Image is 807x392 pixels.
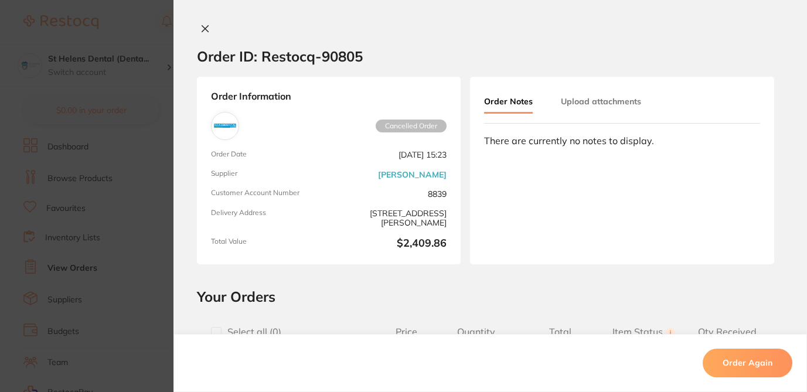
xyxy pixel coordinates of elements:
[333,209,447,228] span: [STREET_ADDRESS][PERSON_NAME]
[333,150,447,160] span: [DATE] 15:23
[561,91,641,112] button: Upload attachments
[214,115,236,137] img: Adam Dental
[379,326,434,338] span: Price
[602,326,686,338] span: Item Status
[197,288,784,305] h2: Your Orders
[333,189,447,199] span: 8839
[686,326,769,338] span: Qty Received
[211,189,324,199] span: Customer Account Number
[518,326,602,338] span: Total
[484,135,760,146] div: There are currently no notes to display.
[333,237,447,250] b: $2,409.86
[703,349,792,377] button: Order Again
[376,120,447,132] span: Cancelled Order
[211,169,324,179] span: Supplier
[197,47,363,65] h2: Order ID: Restocq- 90805
[378,170,447,179] a: [PERSON_NAME]
[211,209,324,228] span: Delivery Address
[434,326,518,338] span: Quantity
[222,326,281,338] span: Select all ( 0 )
[211,150,324,160] span: Order Date
[211,91,447,103] strong: Order Information
[484,91,533,114] button: Order Notes
[211,237,324,250] span: Total Value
